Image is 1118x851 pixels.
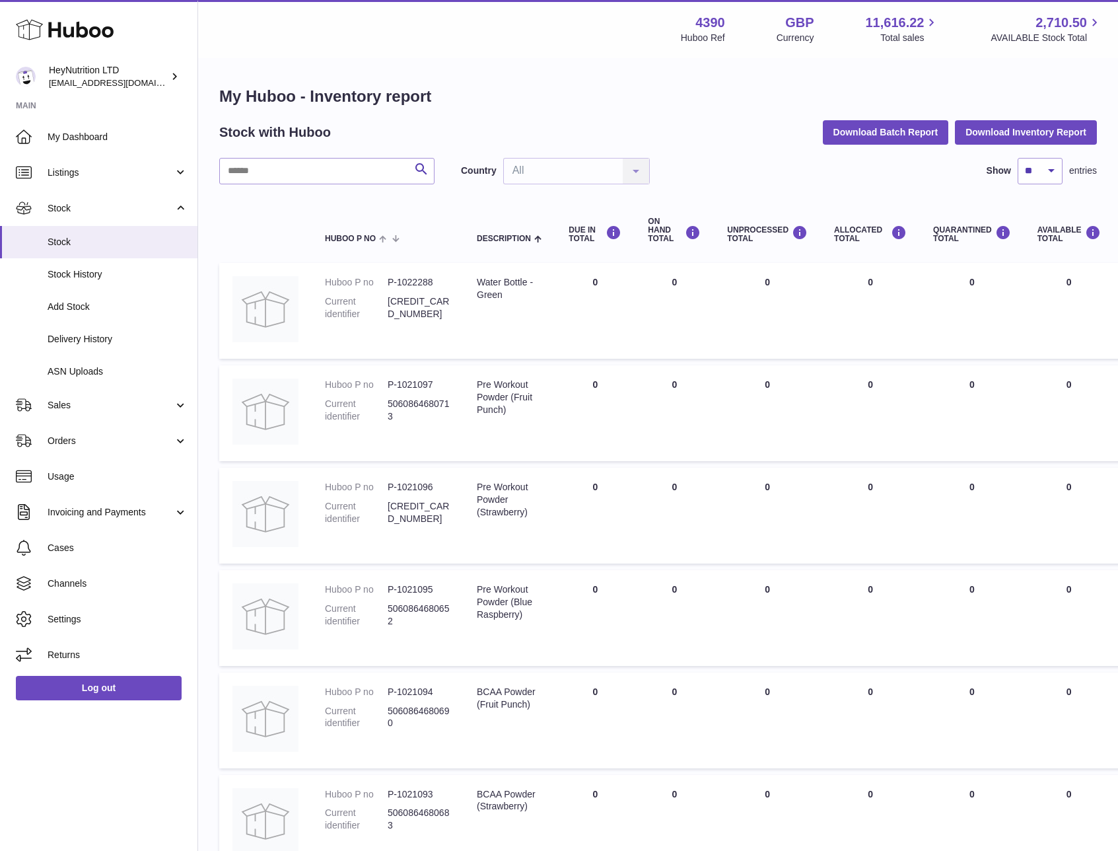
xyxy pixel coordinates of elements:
td: 0 [1024,570,1114,666]
td: 0 [714,673,821,768]
a: 2,710.50 AVAILABLE Stock Total [991,14,1102,44]
td: 0 [1024,468,1114,564]
td: 0 [635,263,714,359]
dt: Huboo P no [325,788,388,801]
strong: GBP [785,14,814,32]
span: Usage [48,470,188,483]
button: Download Inventory Report [955,120,1097,144]
dt: Current identifier [325,603,388,628]
span: AVAILABLE Stock Total [991,32,1102,44]
span: Settings [48,613,188,626]
td: 0 [714,570,821,666]
td: 0 [555,468,635,564]
dt: Huboo P no [325,686,388,698]
dd: 5060864680690 [388,705,450,730]
span: 0 [969,379,975,390]
span: ASN Uploads [48,365,188,378]
td: 0 [821,263,920,359]
span: Sales [48,399,174,412]
strong: 4390 [695,14,725,32]
td: 0 [714,263,821,359]
span: My Dashboard [48,131,188,143]
label: Country [461,165,497,177]
dt: Current identifier [325,807,388,832]
span: Returns [48,649,188,661]
span: [EMAIL_ADDRESS][DOMAIN_NAME] [49,77,194,88]
dt: Huboo P no [325,481,388,494]
div: Water Bottle - Green [477,276,542,301]
span: 0 [969,482,975,492]
dd: [CREDIT_CARD_NUMBER] [388,295,450,320]
div: ALLOCATED Total [834,225,907,243]
img: product image [232,379,298,445]
dd: P-1021096 [388,481,450,494]
div: AVAILABLE Total [1037,225,1101,243]
h1: My Huboo - Inventory report [219,86,1097,107]
dd: [CREDIT_CARD_NUMBER] [388,500,450,525]
dd: P-1022288 [388,276,450,289]
span: Add Stock [48,301,188,313]
span: 2,710.50 [1035,14,1087,32]
div: DUE IN TOTAL [569,225,621,243]
td: 0 [635,673,714,768]
span: Total sales [880,32,939,44]
span: Stock [48,236,188,248]
td: 0 [714,468,821,564]
a: Log out [16,676,182,700]
div: HeyNutrition LTD [49,64,168,89]
dt: Huboo P no [325,276,388,289]
td: 0 [1024,263,1114,359]
dd: 5060864680683 [388,807,450,832]
span: Stock History [48,268,188,281]
span: Channels [48,577,188,590]
div: Currency [777,32,814,44]
dt: Current identifier [325,705,388,730]
h2: Stock with Huboo [219,124,331,141]
dd: P-1021094 [388,686,450,698]
img: product image [232,686,298,752]
div: BCAA Powder (Strawberry) [477,788,542,813]
div: ON HAND Total [648,217,701,244]
div: UNPROCESSED Total [727,225,808,243]
span: 0 [969,584,975,595]
span: 11,616.22 [865,14,924,32]
td: 0 [821,673,920,768]
dt: Huboo P no [325,583,388,596]
td: 0 [821,365,920,461]
dd: P-1021093 [388,788,450,801]
button: Download Batch Report [823,120,949,144]
div: Pre Workout Powder (Blue Raspberry) [477,583,542,621]
dt: Current identifier [325,295,388,320]
img: product image [232,276,298,342]
td: 0 [635,468,714,564]
td: 0 [555,263,635,359]
span: entries [1069,165,1097,177]
img: info@heynutrition.com [16,67,36,87]
img: product image [232,481,298,547]
span: 0 [969,789,975,799]
span: Huboo P no [325,235,376,243]
span: Listings [48,166,174,179]
span: Orders [48,435,174,447]
td: 0 [1024,673,1114,768]
a: 11,616.22 Total sales [865,14,939,44]
td: 0 [714,365,821,461]
td: 0 [555,365,635,461]
span: Stock [48,202,174,215]
td: 0 [1024,365,1114,461]
dt: Current identifier [325,500,388,525]
td: 0 [635,365,714,461]
div: Pre Workout Powder (Strawberry) [477,481,542,519]
dd: P-1021095 [388,583,450,596]
div: BCAA Powder (Fruit Punch) [477,686,542,711]
dd: 5060864680652 [388,603,450,628]
span: Cases [48,542,188,554]
td: 0 [821,468,920,564]
span: Description [477,235,531,243]
span: 0 [969,686,975,697]
div: Huboo Ref [681,32,725,44]
span: Invoicing and Payments [48,506,174,519]
span: Delivery History [48,333,188,346]
img: product image [232,583,298,649]
dd: 5060864680713 [388,398,450,423]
